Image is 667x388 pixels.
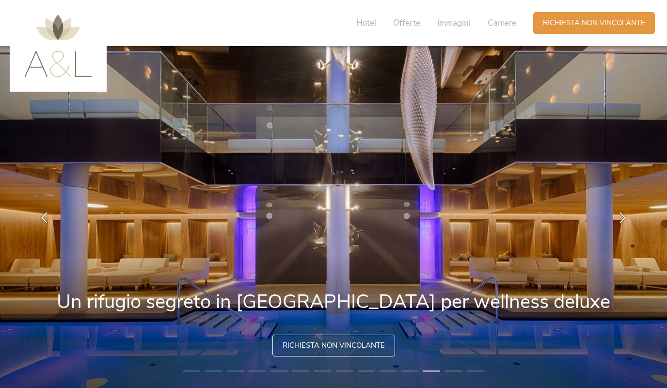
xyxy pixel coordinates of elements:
span: Immagini [437,17,471,29]
span: Hotel [356,17,376,29]
img: AMONTI & LUNARIS Wellnessresort [24,15,92,77]
span: Richiesta non vincolante [543,18,645,28]
span: Richiesta non vincolante [283,340,385,351]
span: Offerte [393,17,420,29]
span: Camere [488,17,516,29]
